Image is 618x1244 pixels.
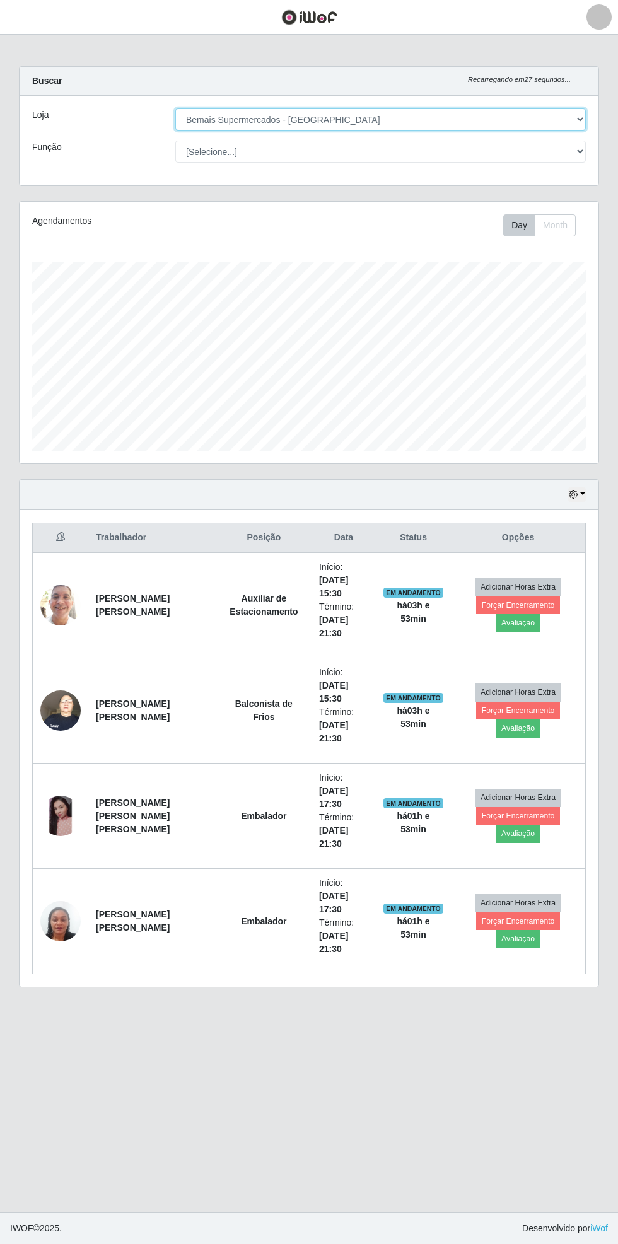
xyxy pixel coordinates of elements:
[397,916,429,939] strong: há 01 h e 53 min
[230,593,298,617] strong: Auxiliar de Estacionamento
[96,798,170,834] strong: [PERSON_NAME] [PERSON_NAME] [PERSON_NAME]
[241,916,286,926] strong: Embalador
[503,214,576,236] div: First group
[476,807,561,825] button: Forçar Encerramento
[32,76,62,86] strong: Buscar
[40,796,81,836] img: 1745724590431.jpeg
[451,523,585,553] th: Opções
[96,593,170,617] strong: [PERSON_NAME] [PERSON_NAME]
[319,811,368,851] li: Término:
[319,771,368,811] li: Início:
[40,885,81,957] img: 1703781074039.jpeg
[319,786,348,809] time: [DATE] 17:30
[32,214,252,228] div: Agendamentos
[40,578,81,632] img: 1753350914768.jpeg
[32,141,62,154] label: Função
[319,825,348,849] time: [DATE] 21:30
[476,702,561,719] button: Forçar Encerramento
[376,523,451,553] th: Status
[319,720,348,743] time: [DATE] 21:30
[522,1222,608,1235] span: Desenvolvido por
[281,9,337,25] img: CoreUI Logo
[476,912,561,930] button: Forçar Encerramento
[319,600,368,640] li: Término:
[88,523,216,553] th: Trabalhador
[383,798,443,808] span: EM ANDAMENTO
[535,214,576,236] button: Month
[496,825,540,842] button: Avaliação
[319,931,348,954] time: [DATE] 21:30
[235,699,293,722] strong: Balconista de Frios
[319,876,368,916] li: Início:
[397,811,429,834] strong: há 01 h e 53 min
[468,76,571,83] i: Recarregando em 27 segundos...
[96,909,170,933] strong: [PERSON_NAME] [PERSON_NAME]
[383,693,443,703] span: EM ANDAMENTO
[319,561,368,600] li: Início:
[590,1223,608,1233] a: iWof
[241,811,286,821] strong: Embalador
[216,523,312,553] th: Posição
[319,680,348,704] time: [DATE] 15:30
[312,523,376,553] th: Data
[503,214,535,236] button: Day
[503,214,586,236] div: Toolbar with button groups
[319,916,368,956] li: Término:
[10,1222,62,1235] span: © 2025 .
[496,614,540,632] button: Avaliação
[32,108,49,122] label: Loja
[319,666,368,706] li: Início:
[475,683,561,701] button: Adicionar Horas Extra
[96,699,170,722] strong: [PERSON_NAME] [PERSON_NAME]
[319,575,348,598] time: [DATE] 15:30
[319,891,348,914] time: [DATE] 17:30
[475,578,561,596] button: Adicionar Horas Extra
[383,588,443,598] span: EM ANDAMENTO
[476,596,561,614] button: Forçar Encerramento
[475,789,561,806] button: Adicionar Horas Extra
[496,719,540,737] button: Avaliação
[40,683,81,737] img: 1723623614898.jpeg
[319,615,348,638] time: [DATE] 21:30
[496,930,540,948] button: Avaliação
[319,706,368,745] li: Término:
[397,706,429,729] strong: há 03 h e 53 min
[397,600,429,624] strong: há 03 h e 53 min
[10,1223,33,1233] span: IWOF
[475,894,561,912] button: Adicionar Horas Extra
[383,904,443,914] span: EM ANDAMENTO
